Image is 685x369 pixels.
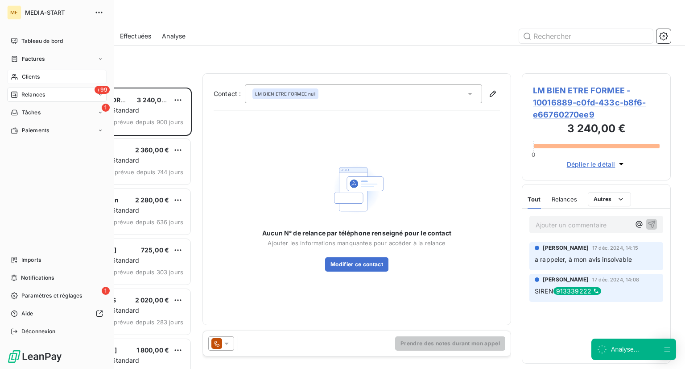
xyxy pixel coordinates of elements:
[543,276,589,284] span: [PERSON_NAME]
[7,349,62,364] img: Logo LeanPay
[7,306,107,321] a: Aide
[528,196,541,203] span: Tout
[136,346,169,354] span: 1 800,00 €
[255,91,316,97] span: LM BIEN ETRE FORMEE null
[141,246,169,254] span: 725,00 €
[43,88,192,369] div: grid
[21,274,54,282] span: Notifications
[114,319,183,326] span: prévue depuis 283 jours
[95,86,110,94] span: +99
[135,146,169,154] span: 2 360,00 €
[120,32,152,41] span: Effectuées
[532,151,535,158] span: 0
[114,118,183,126] span: prévue depuis 900 jours
[102,287,110,295] span: 1
[588,192,631,206] button: Autres
[22,109,41,117] span: Tâches
[21,256,41,264] span: Imports
[552,196,577,203] span: Relances
[535,256,632,263] span: a rappeler, à mon avis insolvable
[268,239,446,247] span: Ajouter les informations manquantes pour accéder à la relance
[328,160,385,218] img: Empty state
[21,310,33,318] span: Aide
[102,104,110,112] span: 1
[564,159,629,169] button: Déplier le détail
[325,257,388,272] button: Modifier ce contact
[395,336,505,351] button: Prendre des notes durant mon appel
[135,196,169,204] span: 2 280,00 €
[533,121,660,138] h3: 3 240,00 €
[21,292,82,300] span: Paramètres et réglages
[553,287,601,295] div: 913339222
[115,168,183,176] span: prévue depuis 744 jours
[535,287,601,295] span: SIREN
[114,218,183,226] span: prévue depuis 636 jours
[592,277,639,282] span: 17 déc. 2024, 14:08
[21,327,56,335] span: Déconnexion
[22,73,40,81] span: Clients
[543,244,589,252] span: [PERSON_NAME]
[592,245,638,251] span: 17 déc. 2024, 14:15
[214,89,245,98] label: Contact :
[114,268,183,276] span: prévue depuis 303 jours
[22,55,45,63] span: Factures
[162,32,186,41] span: Analyse
[519,29,653,43] input: Rechercher
[21,91,45,99] span: Relances
[21,37,63,45] span: Tableau de bord
[533,84,660,121] span: LM BIEN ETRE FORMEE - 10016889-c0fd-433c-b8f6-e66760270ee9
[7,5,21,20] div: ME
[262,229,451,238] span: Aucun N° de relance par téléphone renseigné pour le contact
[137,96,171,104] span: 3 240,00 €
[135,296,169,304] span: 2 020,00 €
[25,9,89,16] span: MEDIA-START
[567,159,615,169] span: Déplier le détail
[22,126,49,134] span: Paiements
